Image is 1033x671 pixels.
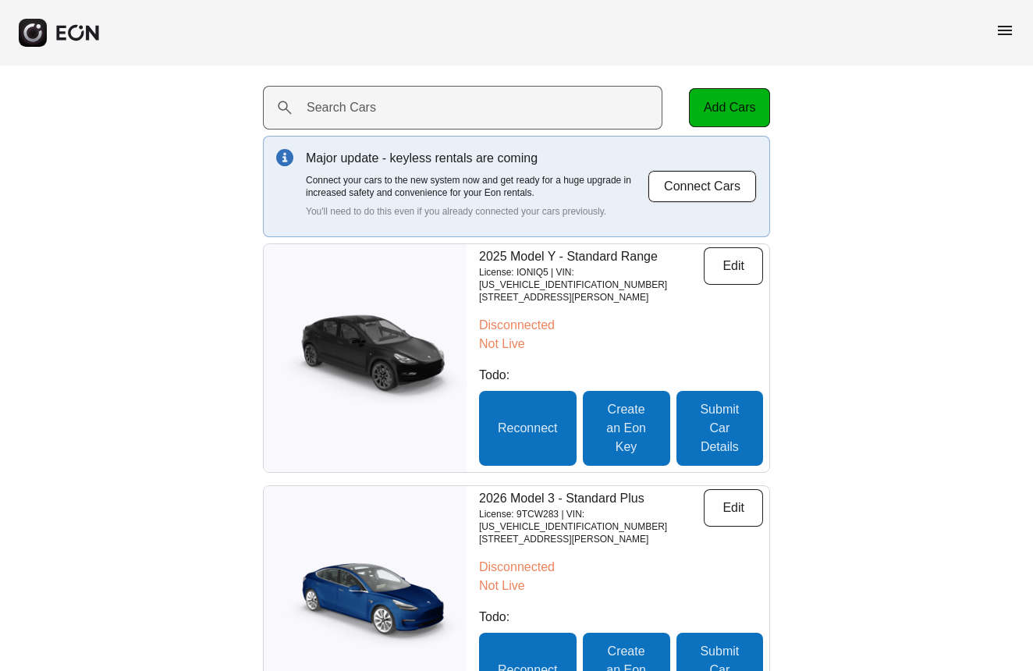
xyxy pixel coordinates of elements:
button: Reconnect [479,391,577,466]
button: Edit [704,489,763,527]
p: License: 9TCW283 | VIN: [US_VEHICLE_IDENTIFICATION_NUMBER] [479,508,704,533]
p: Not Live [479,577,763,595]
span: menu [996,21,1014,40]
button: Submit Car Details [676,391,763,466]
img: info [276,149,293,166]
p: 2026 Model 3 - Standard Plus [479,489,704,508]
p: Connect your cars to the new system now and get ready for a huge upgrade in increased safety and ... [306,174,648,199]
p: Todo: [479,366,763,385]
p: [STREET_ADDRESS][PERSON_NAME] [479,533,704,545]
label: Search Cars [307,98,376,117]
button: Connect Cars [648,170,757,203]
p: You'll need to do this even if you already connected your cars previously. [306,205,648,218]
button: Add Cars [689,88,770,127]
img: car [264,307,467,409]
p: Disconnected [479,316,763,335]
img: car [264,549,467,651]
p: Todo: [479,608,763,627]
p: Major update - keyless rentals are coming [306,149,648,168]
p: Disconnected [479,558,763,577]
p: Not Live [479,335,763,353]
p: 2025 Model Y - Standard Range [479,247,704,266]
p: License: IONIQ5 | VIN: [US_VEHICLE_IDENTIFICATION_NUMBER] [479,266,704,291]
button: Create an Eon Key [583,391,670,466]
button: Edit [704,247,763,285]
p: [STREET_ADDRESS][PERSON_NAME] [479,291,704,304]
